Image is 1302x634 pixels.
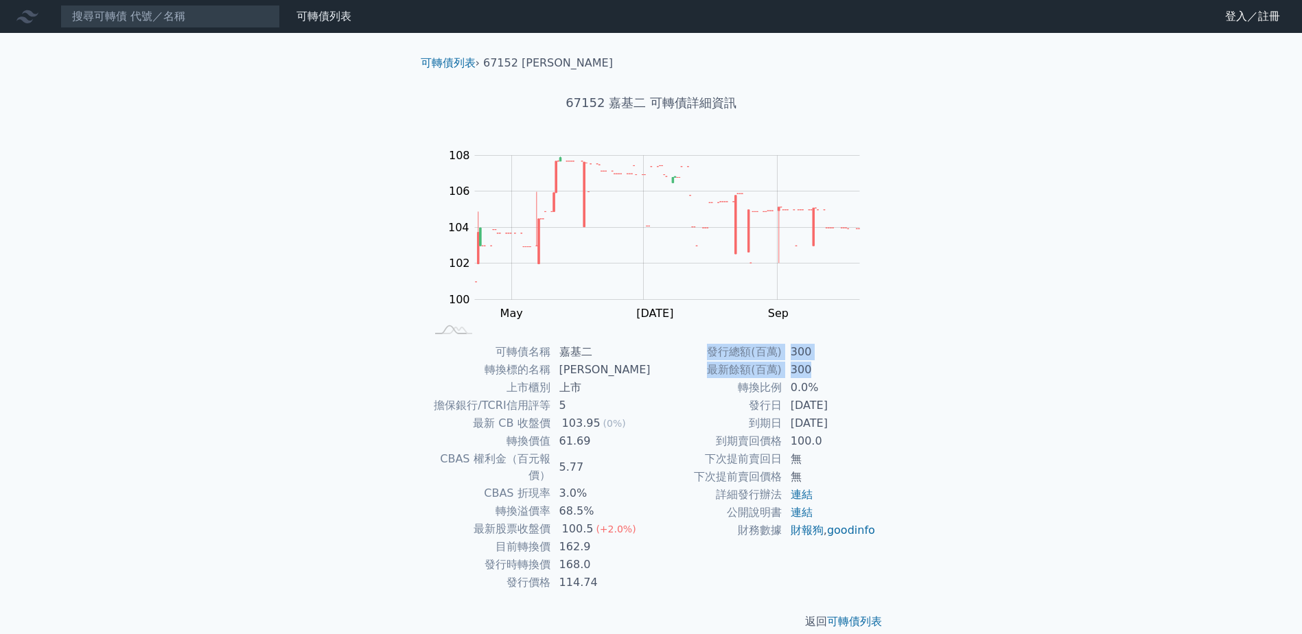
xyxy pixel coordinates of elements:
td: 發行價格 [426,574,551,591]
td: 300 [782,343,876,361]
g: Chart [441,149,881,320]
td: CBAS 權利金（百元報價） [426,450,551,484]
a: goodinfo [827,524,875,537]
td: 114.74 [551,574,651,591]
td: 61.69 [551,432,651,450]
span: (+2.0%) [596,524,636,535]
td: 上市櫃別 [426,379,551,397]
td: 最新股票收盤價 [426,520,551,538]
td: 公開說明書 [651,504,782,521]
div: 100.5 [559,521,596,537]
td: 300 [782,361,876,379]
td: 目前轉換價 [426,538,551,556]
td: [DATE] [782,397,876,414]
td: 168.0 [551,556,651,574]
td: 最新餘額(百萬) [651,361,782,379]
td: 5 [551,397,651,414]
td: 發行日 [651,397,782,414]
td: 轉換比例 [651,379,782,397]
td: 68.5% [551,502,651,520]
g: Series [475,156,859,281]
td: 下次提前賣回價格 [651,468,782,486]
td: 3.0% [551,484,651,502]
td: 無 [782,450,876,468]
td: 轉換標的名稱 [426,361,551,379]
a: 可轉債列表 [421,56,476,69]
td: CBAS 折現率 [426,484,551,502]
tspan: May [500,307,523,320]
td: 轉換溢價率 [426,502,551,520]
a: 可轉債列表 [297,10,351,23]
a: 連結 [791,488,813,501]
td: 擔保銀行/TCRI信用評等 [426,397,551,414]
tspan: Sep [768,307,789,320]
td: , [782,521,876,539]
td: 轉換價值 [426,432,551,450]
td: 上市 [551,379,651,397]
td: 嘉基二 [551,343,651,361]
tspan: 106 [449,185,470,198]
td: 到期賣回價格 [651,432,782,450]
td: 到期日 [651,414,782,432]
div: 103.95 [559,415,603,432]
td: 162.9 [551,538,651,556]
tspan: 104 [448,221,469,234]
a: 登入／註冊 [1214,5,1291,27]
td: 財務數據 [651,521,782,539]
td: 0.0% [782,379,876,397]
tspan: 102 [449,257,470,270]
td: 發行時轉換價 [426,556,551,574]
h1: 67152 嘉基二 可轉債詳細資訊 [410,93,893,113]
a: 連結 [791,506,813,519]
td: 5.77 [551,450,651,484]
td: 下次提前賣回日 [651,450,782,468]
a: 可轉債列表 [827,615,882,628]
td: [PERSON_NAME] [551,361,651,379]
tspan: [DATE] [636,307,673,320]
td: 可轉債名稱 [426,343,551,361]
td: 發行總額(百萬) [651,343,782,361]
tspan: 108 [449,149,470,162]
td: 無 [782,468,876,486]
td: 詳細發行辦法 [651,486,782,504]
span: (0%) [603,418,626,429]
input: 搜尋可轉債 代號／名稱 [60,5,280,28]
li: 67152 [PERSON_NAME] [483,55,613,71]
a: 財報狗 [791,524,824,537]
td: 100.0 [782,432,876,450]
li: › [421,55,480,71]
td: 最新 CB 收盤價 [426,414,551,432]
td: [DATE] [782,414,876,432]
tspan: 100 [449,293,470,306]
p: 返回 [410,613,893,630]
